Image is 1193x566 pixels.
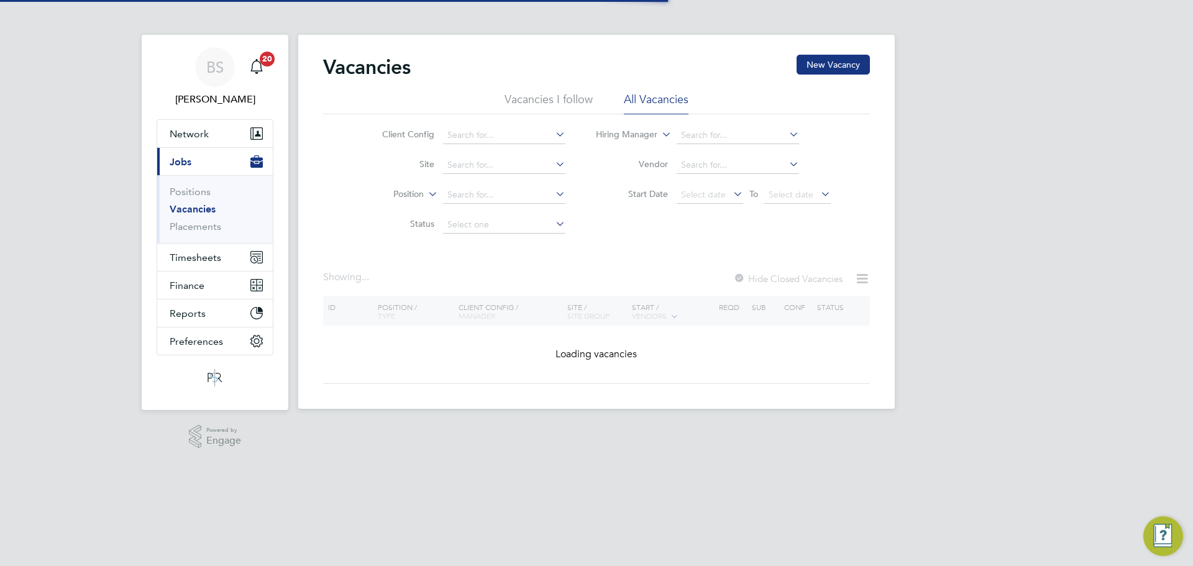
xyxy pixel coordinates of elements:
button: Reports [157,299,273,327]
span: BS [206,59,224,75]
button: Network [157,120,273,147]
span: Select date [681,189,726,200]
span: Select date [769,189,813,200]
button: New Vacancy [797,55,870,75]
label: Start Date [596,188,668,199]
span: Jobs [170,156,191,168]
span: 20 [260,52,275,66]
nav: Main navigation [142,35,288,410]
label: Client Config [363,129,434,140]
input: Search for... [677,157,799,174]
button: Finance [157,272,273,299]
a: Vacancies [170,203,216,215]
span: Network [170,128,209,140]
label: Hiring Manager [586,129,657,141]
label: Site [363,158,434,170]
label: Position [352,188,424,201]
input: Select one [443,216,565,234]
label: Hide Closed Vacancies [733,273,843,285]
span: Powered by [206,425,241,436]
button: Preferences [157,327,273,355]
span: Finance [170,280,204,291]
button: Engage Resource Center [1143,516,1183,556]
input: Search for... [443,157,565,174]
a: Powered byEngage [189,425,242,449]
li: All Vacancies [624,92,688,114]
span: Beth Seddon [157,92,273,107]
h2: Vacancies [323,55,411,80]
span: Timesheets [170,252,221,263]
span: Engage [206,436,241,446]
li: Vacancies I follow [505,92,593,114]
a: Go to home page [157,368,273,388]
input: Search for... [443,186,565,204]
button: Jobs [157,148,273,175]
a: Positions [170,186,211,198]
a: BS[PERSON_NAME] [157,47,273,107]
a: Placements [170,221,221,232]
label: Vendor [596,158,668,170]
span: Reports [170,308,206,319]
input: Search for... [677,127,799,144]
a: 20 [244,47,269,87]
img: psrsolutions-logo-retina.png [204,368,226,388]
div: Showing [323,271,372,284]
input: Search for... [443,127,565,144]
span: Preferences [170,335,223,347]
span: ... [362,271,369,283]
label: Status [363,218,434,229]
span: To [746,186,762,202]
button: Timesheets [157,244,273,271]
div: Jobs [157,175,273,243]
